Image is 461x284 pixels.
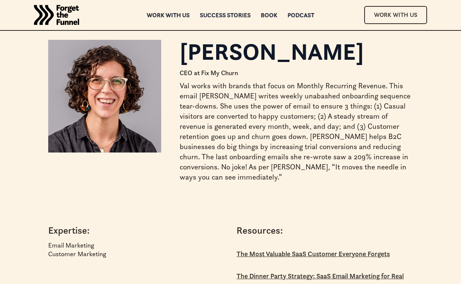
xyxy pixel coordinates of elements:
[364,6,427,24] a: Work With Us
[48,224,224,237] h4: Expertise:
[288,12,314,18] a: Podcast
[261,12,278,18] a: Book
[200,12,251,18] a: Success Stories
[180,40,413,63] h1: [PERSON_NAME]
[237,248,390,260] p: The Most Valuable SaaS Customer Everyone Forgets
[48,241,224,250] p: Email Marketing
[147,12,190,18] a: Work with us
[237,224,413,237] h4: Resources:
[48,250,224,259] p: Customer Marketing
[180,69,413,78] p: CEO at Fix My Churn
[180,81,413,182] p: Val works with brands that focus on Monthly Recurring Revenue. This email [PERSON_NAME] writes we...
[237,245,390,267] a: The Most Valuable SaaS Customer Everyone Forgets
